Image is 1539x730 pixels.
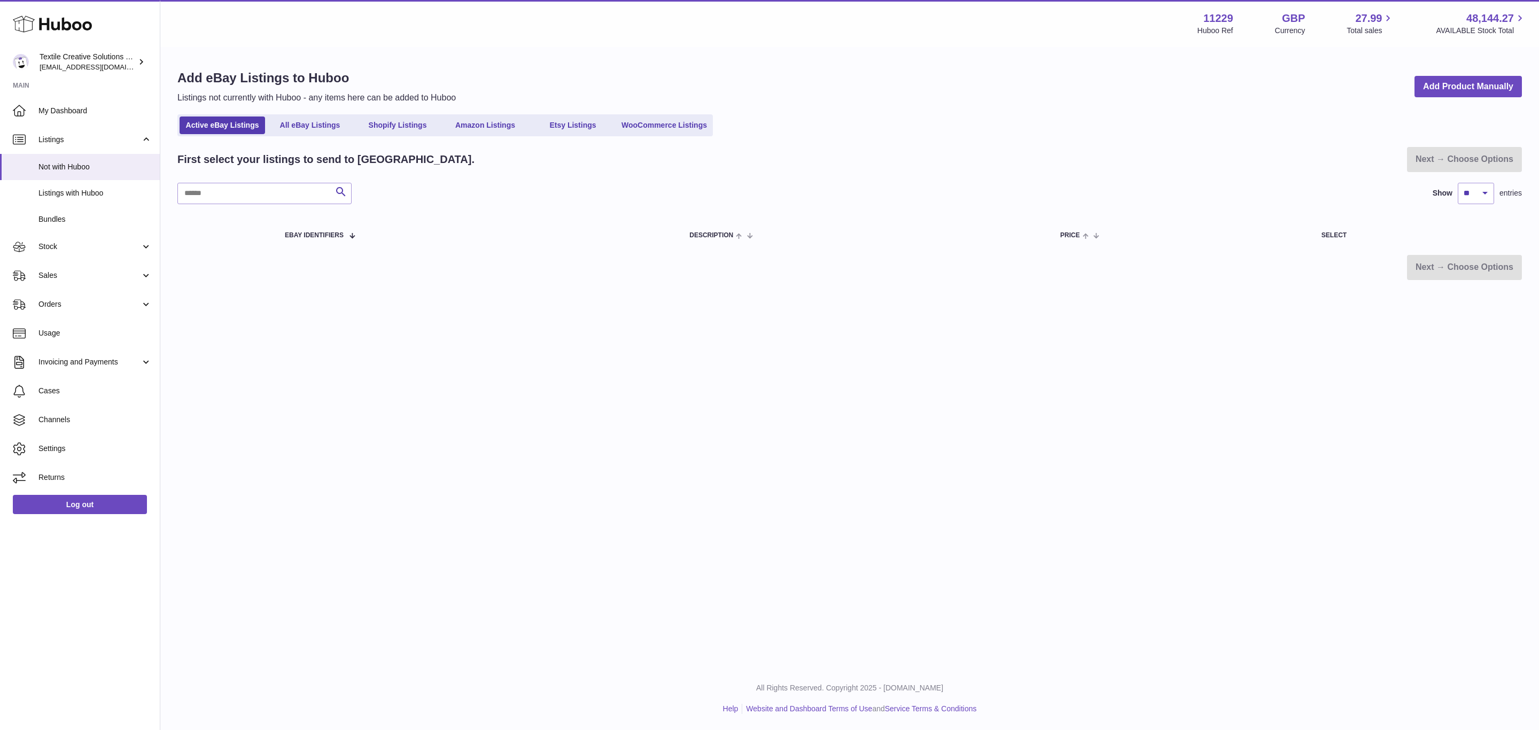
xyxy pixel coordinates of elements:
a: Help [723,704,739,713]
a: Website and Dashboard Terms of Use [746,704,872,713]
span: AVAILABLE Stock Total [1436,26,1526,36]
span: Bundles [38,214,152,224]
a: 27.99 Total sales [1347,11,1394,36]
span: Total sales [1347,26,1394,36]
span: entries [1499,188,1522,198]
span: [EMAIL_ADDRESS][DOMAIN_NAME] [40,63,157,71]
div: Select [1322,232,1511,239]
a: 48,144.27 AVAILABLE Stock Total [1436,11,1526,36]
a: Add Product Manually [1414,76,1522,98]
span: Usage [38,328,152,338]
div: Textile Creative Solutions Limited [40,52,136,72]
span: Returns [38,472,152,483]
a: Service Terms & Conditions [885,704,977,713]
a: Etsy Listings [530,117,616,134]
strong: GBP [1282,11,1305,26]
p: Listings not currently with Huboo - any items here can be added to Huboo [177,92,456,104]
span: Settings [38,444,152,454]
span: eBay Identifiers [285,232,344,239]
span: My Dashboard [38,106,152,116]
span: Orders [38,299,141,309]
h2: First select your listings to send to [GEOGRAPHIC_DATA]. [177,152,475,167]
p: All Rights Reserved. Copyright 2025 - [DOMAIN_NAME] [169,683,1530,693]
label: Show [1433,188,1452,198]
span: Channels [38,415,152,425]
strong: 11229 [1203,11,1233,26]
span: 48,144.27 [1466,11,1514,26]
a: Log out [13,495,147,514]
span: Listings with Huboo [38,188,152,198]
img: internalAdmin-11229@internal.huboo.com [13,54,29,70]
span: Price [1060,232,1080,239]
a: Shopify Listings [355,117,440,134]
a: Amazon Listings [442,117,528,134]
span: Invoicing and Payments [38,357,141,367]
li: and [742,704,976,714]
a: All eBay Listings [267,117,353,134]
a: WooCommerce Listings [618,117,711,134]
span: Description [689,232,733,239]
span: Cases [38,386,152,396]
span: 27.99 [1355,11,1382,26]
h1: Add eBay Listings to Huboo [177,69,456,87]
span: Not with Huboo [38,162,152,172]
div: Huboo Ref [1198,26,1233,36]
span: Stock [38,242,141,252]
span: Listings [38,135,141,145]
div: Currency [1275,26,1305,36]
span: Sales [38,270,141,281]
a: Active eBay Listings [180,117,265,134]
